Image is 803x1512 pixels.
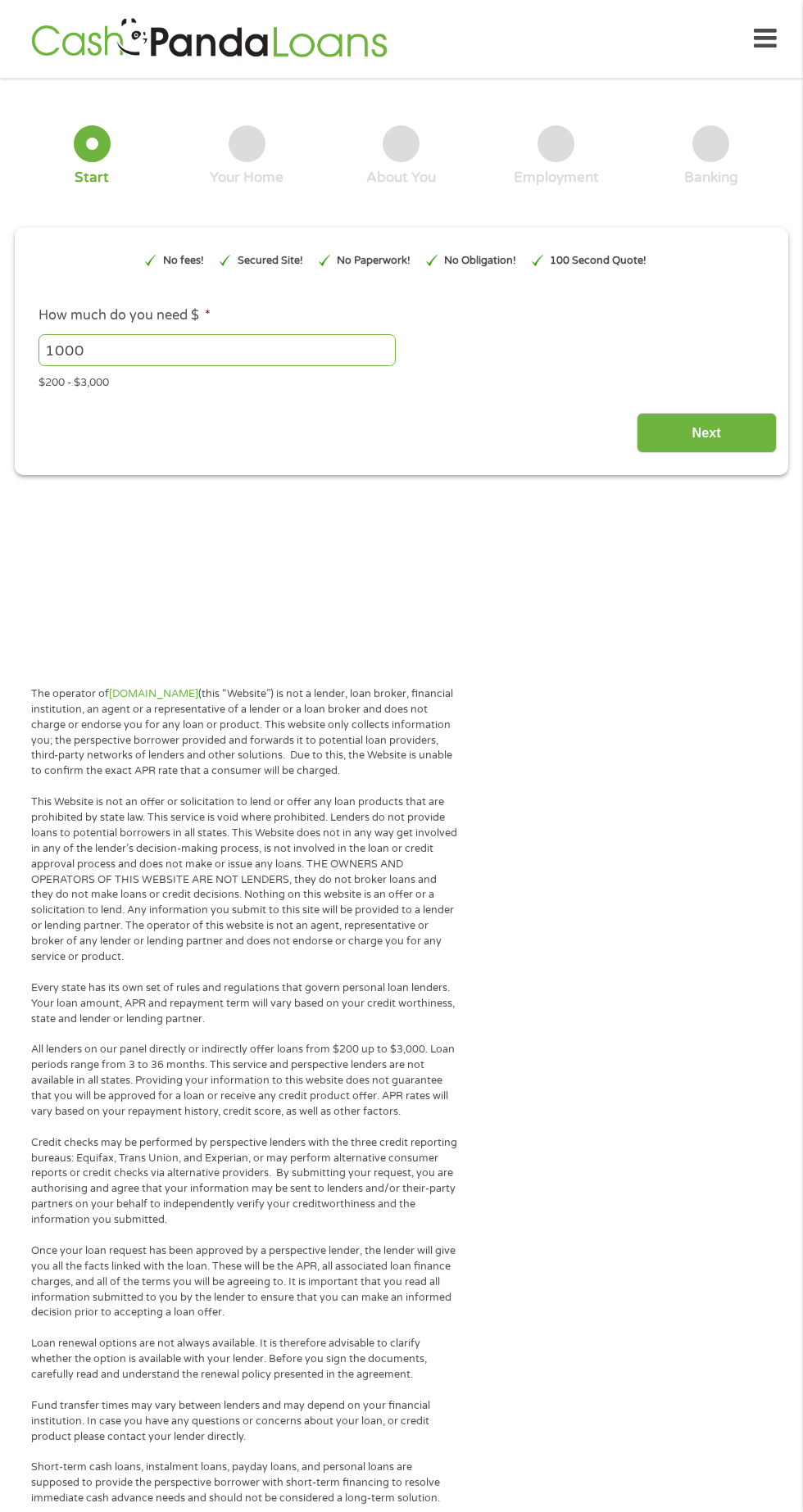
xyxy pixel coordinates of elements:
p: No Obligation! [444,253,516,269]
div: Your Home [210,169,284,187]
div: $200 - $3,000 [39,369,764,391]
a: [DOMAIN_NAME] [109,687,198,700]
p: Short-term cash loans, instalment loans, payday loans, and personal loans are supposed to provide... [31,1460,458,1506]
div: Start [75,169,109,187]
p: Every state has its own set of rules and regulations that govern personal loan lenders. Your loan... [31,980,458,1027]
p: Loan renewal options are not always available. It is therefore advisable to clarify whether the o... [31,1336,458,1383]
p: 100 Second Quote! [550,253,646,269]
p: This Website is not an offer or solicitation to lend or offer any loan products that are prohibit... [31,794,458,965]
p: Once your loan request has been approved by a perspective lender, the lender will give you all th... [31,1243,458,1320]
label: How much do you need $ [39,307,211,324]
p: No Paperwork! [337,253,411,269]
p: No fees! [163,253,204,269]
p: The operator of (this “Website”) is not a lender, loan broker, financial institution, an agent or... [31,686,458,779]
p: Credit checks may be performed by perspective lenders with the three credit reporting bureaus: Eq... [31,1135,458,1228]
div: Banking [684,169,738,187]
img: GetLoanNow Logo [26,16,392,62]
p: All lenders on our panel directly or indirectly offer loans from $200 up to $3,000. Loan periods ... [31,1042,458,1119]
input: Next [637,413,777,453]
p: Secured Site! [238,253,303,269]
p: Fund transfer times may vary between lenders and may depend on your financial institution. In cas... [31,1398,458,1445]
div: About You [366,169,436,187]
div: Employment [514,169,599,187]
